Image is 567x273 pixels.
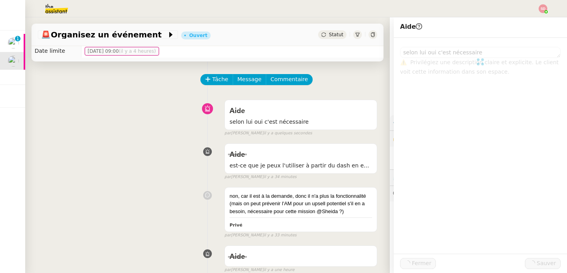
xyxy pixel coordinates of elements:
[230,161,372,170] span: est-ce que je peux l'utiliser à partir du dash en expéditeur?
[237,75,261,84] span: Message
[224,130,312,137] small: [PERSON_NAME]
[264,232,297,239] span: il y a 33 minutes
[390,131,567,146] div: 🔐Données client
[393,190,458,197] span: 💬
[329,32,343,37] span: Statut
[230,200,372,215] div: (mais on peut prévenir l'AM pour un upsell potentiel s'il en a besoin, nécessaire pour cette miss...
[8,56,19,67] img: users%2FpftfpH3HWzRMeZpe6E7kXDgO5SJ3%2Favatar%2Fa3cc7090-f8ed-4df9-82e0-3c63ac65f9dd
[390,115,567,130] div: ⚙️Procédures
[31,45,81,58] td: Date limite
[224,174,296,180] small: [PERSON_NAME]
[41,30,51,39] span: 🚨
[390,186,567,201] div: 💬Commentaires 5
[200,74,233,85] button: Tâche
[224,232,231,239] span: par
[233,74,266,85] button: Message
[15,36,20,41] nz-badge-sup: 1
[271,75,308,84] span: Commentaire
[393,134,444,143] span: 🔐
[400,258,436,269] button: Fermer
[393,118,434,127] span: ⚙️
[8,37,19,48] img: users%2FNsDxpgzytqOlIY2WSYlFcHtx26m1%2Favatar%2F8901.jpg
[119,48,156,54] span: (il y a 4 heures)
[393,174,450,180] span: ⏲️
[390,170,567,185] div: ⏲️Tâches 23:38
[224,130,231,137] span: par
[230,151,245,158] span: Aide
[230,117,372,126] span: selon lui oui c'est nécessaire
[400,23,422,30] span: Aide
[224,174,231,180] span: par
[539,4,547,13] img: svg
[189,33,207,38] div: Ouvert
[212,75,228,84] span: Tâche
[230,223,242,228] b: Privé
[88,47,156,55] span: [DATE] 09:00
[224,232,296,239] small: [PERSON_NAME]
[525,258,561,269] button: Sauver
[266,74,313,85] button: Commentaire
[264,130,312,137] span: il y a quelques secondes
[264,174,297,180] span: il y a 34 minutes
[230,108,245,115] span: Aide
[41,31,167,39] span: Organisez un événement
[230,192,372,200] div: non, car il est à la demande, donc il n'a plus la fonctionnalité
[230,253,245,260] span: Aide
[16,36,19,43] p: 1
